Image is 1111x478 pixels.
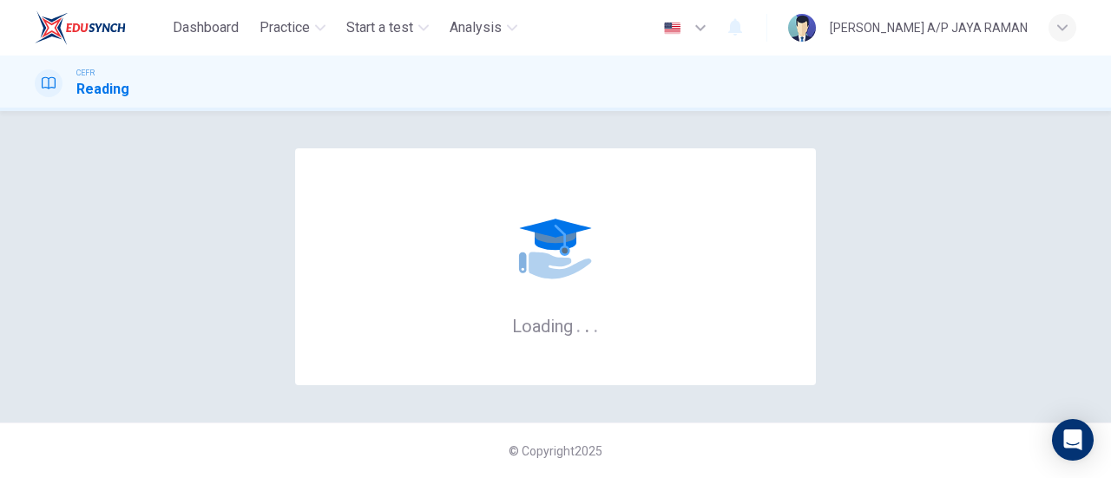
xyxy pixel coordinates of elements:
[173,17,239,38] span: Dashboard
[76,67,95,79] span: CEFR
[512,314,599,337] h6: Loading
[584,310,590,338] h6: .
[450,17,502,38] span: Analysis
[76,79,129,100] h1: Reading
[253,12,332,43] button: Practice
[35,10,126,45] img: EduSynch logo
[1052,419,1094,461] div: Open Intercom Messenger
[788,14,816,42] img: Profile picture
[35,10,166,45] a: EduSynch logo
[830,17,1028,38] div: [PERSON_NAME] A/P JAYA RAMAN
[260,17,310,38] span: Practice
[346,17,413,38] span: Start a test
[661,22,683,35] img: en
[339,12,436,43] button: Start a test
[509,444,602,458] span: © Copyright 2025
[575,310,582,338] h6: .
[166,12,246,43] button: Dashboard
[443,12,524,43] button: Analysis
[593,310,599,338] h6: .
